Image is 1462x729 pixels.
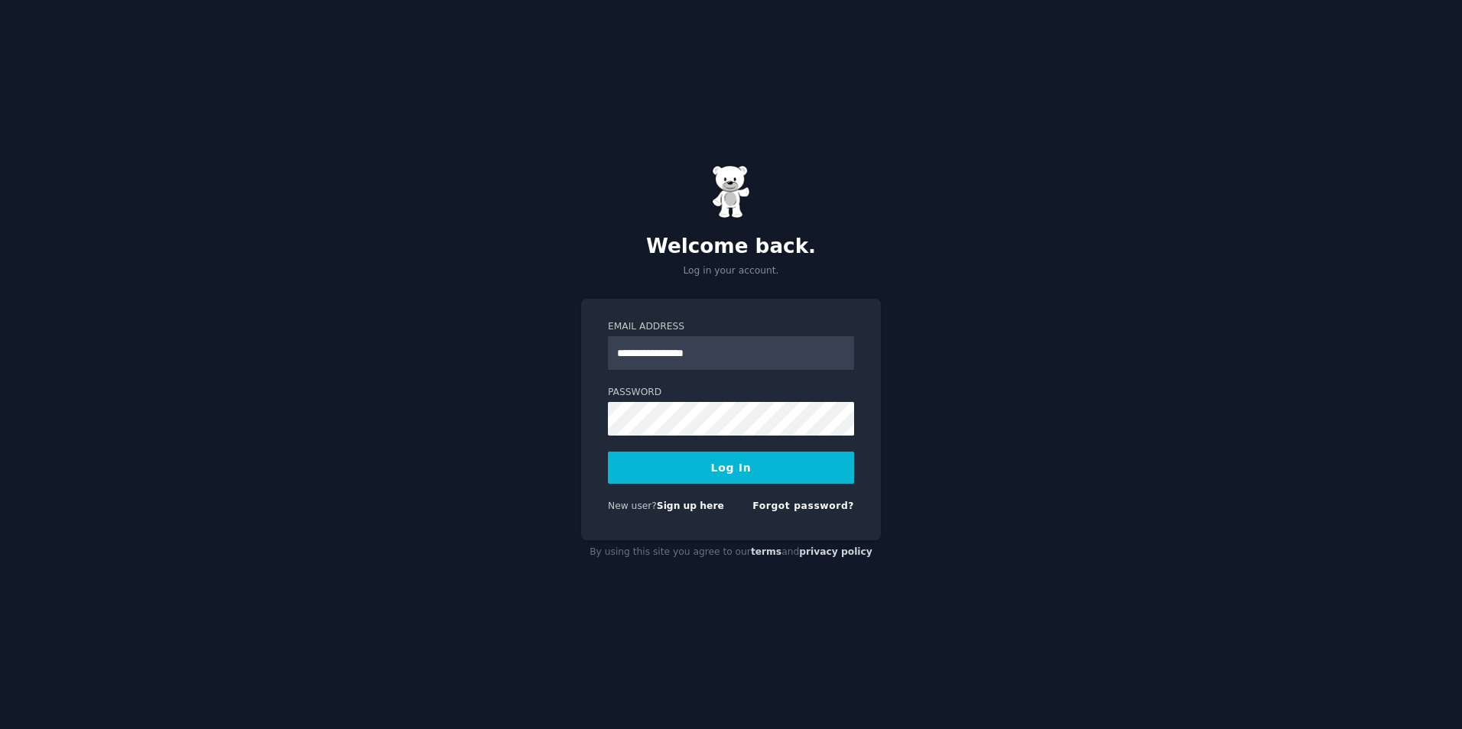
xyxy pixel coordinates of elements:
[712,165,750,219] img: Gummy Bear
[608,320,854,334] label: Email Address
[581,264,881,278] p: Log in your account.
[608,501,657,511] span: New user?
[581,540,881,565] div: By using this site you agree to our and
[752,501,854,511] a: Forgot password?
[608,452,854,484] button: Log In
[608,386,854,400] label: Password
[751,546,781,557] a: terms
[799,546,872,557] a: privacy policy
[657,501,724,511] a: Sign up here
[581,235,881,259] h2: Welcome back.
